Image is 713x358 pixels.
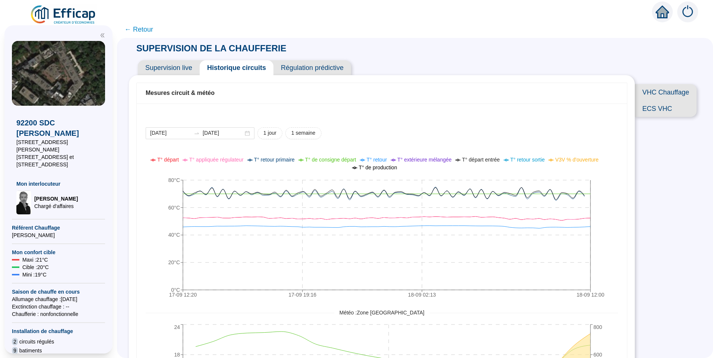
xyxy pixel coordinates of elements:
span: double-left [100,33,105,38]
span: 92200 SDC [PERSON_NAME] [16,118,101,138]
tspan: 40°C [168,232,180,238]
input: Date de fin [203,129,243,137]
span: swap-right [194,130,200,136]
span: batiments [19,347,42,354]
span: V3V % d'ouverture [555,157,598,163]
tspan: 18-09 02:13 [408,292,436,298]
span: T° extérieure mélangée [397,157,452,163]
span: [STREET_ADDRESS][PERSON_NAME] [16,138,101,153]
span: 9 [12,347,18,354]
span: Chaufferie : non fonctionnelle [12,310,105,318]
span: Supervision live [138,60,200,75]
span: T° retour sortie [510,157,545,163]
span: circuits régulés [19,338,54,345]
span: T° retour [367,157,387,163]
button: 1 jour [257,127,282,139]
span: Maxi : 21 °C [22,256,48,263]
span: Allumage chauffage : [DATE] [12,295,105,303]
tspan: 800 [593,324,602,330]
img: efficap energie logo [30,4,97,25]
span: [STREET_ADDRESS] et [STREET_ADDRESS] [16,153,101,168]
span: ECS VHC [635,100,697,117]
tspan: 60°C [168,204,180,210]
span: 2 [12,338,18,345]
span: Mon confort cible [12,249,105,256]
tspan: 18 [174,352,180,358]
span: Référent Chauffage [12,224,105,231]
span: T° retour primaire [254,157,295,163]
span: Régulation prédictive [273,60,351,75]
img: alerts [677,1,698,22]
span: T° appliquée régulateur [189,157,244,163]
span: Chargé d'affaires [34,202,78,210]
div: Mesures circuit & météo [146,89,618,98]
span: T° départ entrée [462,157,500,163]
span: home [656,5,669,19]
button: 1 semaine [285,127,321,139]
tspan: 0°C [171,287,180,293]
span: [PERSON_NAME] [34,195,78,202]
span: VHC Chauffage [635,84,697,100]
span: Mon interlocuteur [16,180,101,188]
span: Météo : Zone [GEOGRAPHIC_DATA] [334,309,430,317]
tspan: 80°C [168,177,180,183]
span: 1 semaine [291,129,316,137]
img: Chargé d'affaires [16,191,31,214]
span: T° départ [157,157,179,163]
span: Exctinction chauffage : -- [12,303,105,310]
span: Mini : 19 °C [22,271,47,278]
span: SUPERVISION DE LA CHAUFFERIE [129,43,294,53]
tspan: 17-09 19:16 [289,292,317,298]
span: to [194,130,200,136]
tspan: 17-09 12:20 [169,292,197,298]
span: Historique circuits [200,60,273,75]
tspan: 600 [593,352,602,358]
span: Cible : 20 °C [22,263,49,271]
tspan: 24 [174,324,180,330]
tspan: 20°C [168,259,180,265]
span: Installation de chauffage [12,327,105,335]
span: T° de consigne départ [305,157,356,163]
input: Date de début [150,129,191,137]
tspan: 18-09 12:00 [577,292,605,298]
span: Saison de chauffe en cours [12,288,105,295]
span: [PERSON_NAME] [12,231,105,239]
span: ← Retour [124,24,153,35]
span: 1 jour [263,129,276,137]
span: T° de production [359,164,397,170]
